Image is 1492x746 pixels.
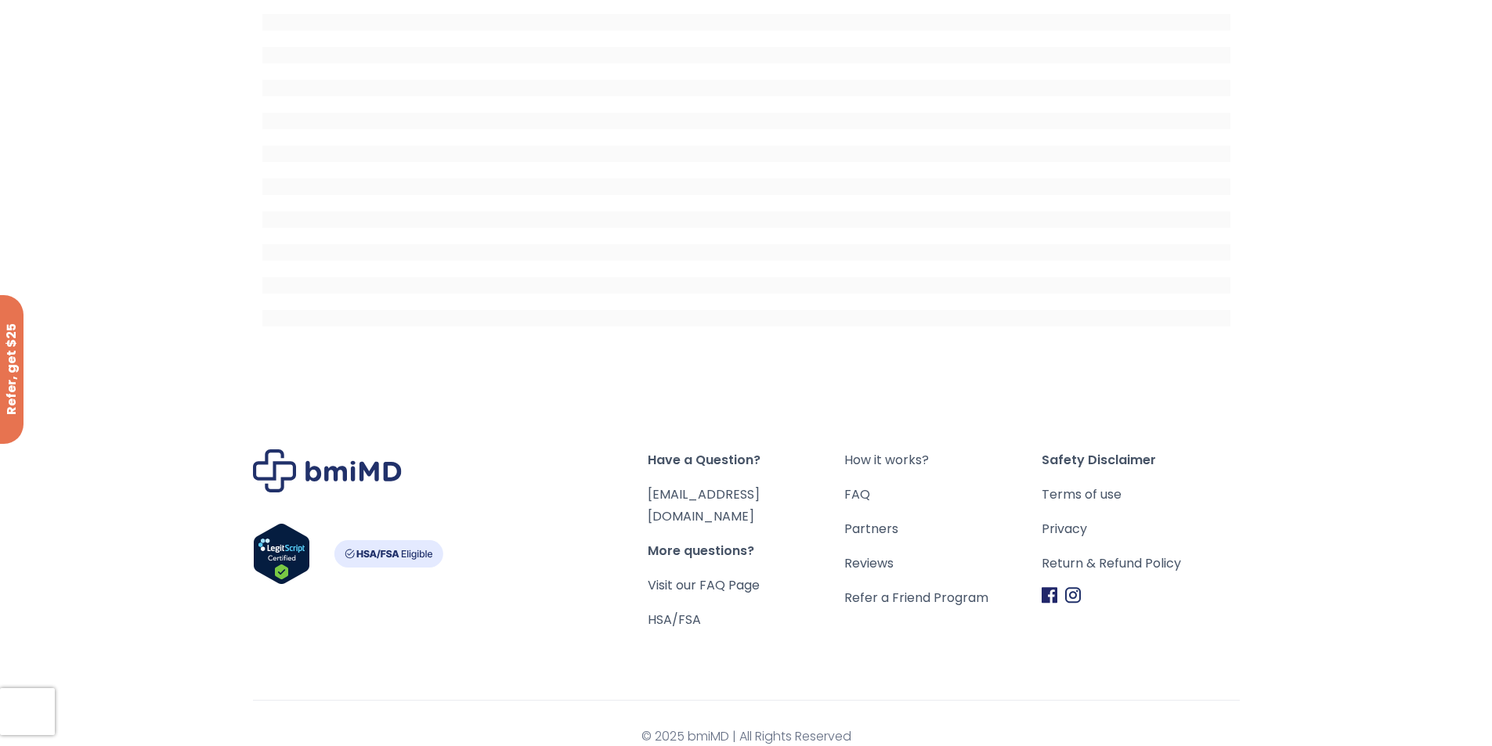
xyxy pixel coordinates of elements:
[844,553,1042,575] a: Reviews
[1042,518,1239,540] a: Privacy
[334,540,443,568] img: HSA-FSA
[1065,587,1081,604] img: Instagram
[648,576,760,594] a: Visit our FAQ Page
[648,485,760,525] a: [EMAIL_ADDRESS][DOMAIN_NAME]
[844,587,1042,609] a: Refer a Friend Program
[844,518,1042,540] a: Partners
[844,484,1042,506] a: FAQ
[13,687,182,733] iframe: Sign Up via Text for Offers
[844,449,1042,471] a: How it works?
[253,449,402,492] img: Brand Logo
[1042,553,1239,575] a: Return & Refund Policy
[648,449,845,471] span: Have a Question?
[648,540,845,562] span: More questions?
[253,523,310,585] img: Verify Approval for www.bmimd.com
[253,523,310,592] a: Verify LegitScript Approval for www.bmimd.com
[648,611,701,629] a: HSA/FSA
[1042,587,1057,604] img: Facebook
[1042,449,1239,471] span: Safety Disclaimer
[1042,484,1239,506] a: Terms of use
